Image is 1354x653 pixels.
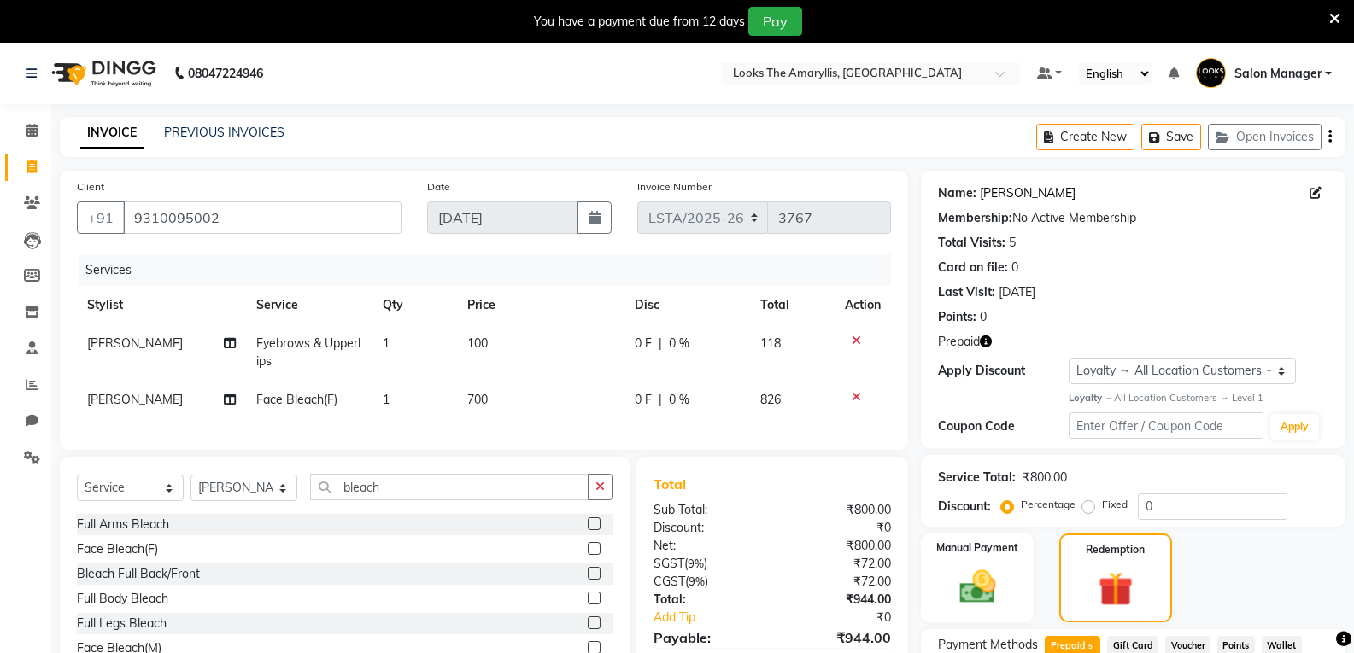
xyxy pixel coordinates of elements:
[750,286,835,324] th: Total
[1208,124,1322,150] button: Open Invoices
[256,392,337,407] span: Face Bleach(F)
[1036,124,1134,150] button: Create New
[669,391,689,409] span: 0 %
[635,391,652,409] span: 0 F
[938,259,1008,277] div: Card on file:
[936,540,1018,556] label: Manual Payment
[624,286,751,324] th: Disc
[938,184,976,202] div: Name:
[372,286,457,324] th: Qty
[1023,469,1067,487] div: ₹800.00
[123,201,402,234] input: Search by Name/Mobile/Email/Code
[772,537,904,555] div: ₹800.00
[772,591,904,609] div: ₹944.00
[80,118,144,149] a: INVOICE
[772,555,904,573] div: ₹72.00
[77,516,169,533] div: Full Arms Bleach
[256,335,360,369] span: Eyebrows & Upperlips
[772,519,904,537] div: ₹0
[87,335,183,351] span: [PERSON_NAME]
[760,335,781,351] span: 118
[654,475,693,493] span: Total
[835,286,891,324] th: Action
[77,540,158,558] div: Face Bleach(F)
[188,50,263,97] b: 08047224946
[669,335,689,353] span: 0 %
[654,556,684,571] span: SGST
[938,234,1005,252] div: Total Visits:
[980,308,987,326] div: 0
[79,254,904,286] div: Services
[310,474,589,500] input: Search or Scan
[77,201,125,234] button: +91
[938,362,1068,380] div: Apply Discount
[999,283,1035,301] div: [DATE]
[1069,391,1328,405] div: All Location Customers → Level 1
[938,308,976,326] div: Points:
[659,391,662,409] span: |
[938,417,1068,435] div: Coupon Code
[1011,259,1018,277] div: 0
[641,501,772,519] div: Sub Total:
[938,209,1328,227] div: No Active Membership
[77,286,246,324] th: Stylist
[794,609,904,627] div: ₹0
[748,7,802,36] button: Pay
[457,286,624,324] th: Price
[44,50,161,97] img: logo
[1086,542,1145,557] label: Redemption
[948,566,1007,608] img: _cash.svg
[1021,497,1076,512] label: Percentage
[689,574,705,588] span: 9%
[772,627,904,648] div: ₹944.00
[467,335,488,351] span: 100
[1102,497,1128,512] label: Fixed
[659,335,662,353] span: |
[637,179,712,195] label: Invoice Number
[938,498,991,516] div: Discount:
[77,615,167,633] div: Full Legs Bleach
[635,335,652,353] span: 0 F
[246,286,372,324] th: Service
[1234,65,1322,83] span: Salon Manager
[641,573,772,591] div: ( )
[760,392,781,407] span: 826
[641,555,772,573] div: ( )
[938,469,1016,487] div: Service Total:
[77,590,168,608] div: Full Body Bleach
[938,209,1012,227] div: Membership:
[1009,234,1016,252] div: 5
[534,13,745,31] div: You have a payment due from 12 days
[938,283,995,301] div: Last Visit:
[641,537,772,555] div: Net:
[772,501,904,519] div: ₹800.00
[688,557,704,570] span: 9%
[77,179,104,195] label: Client
[938,333,980,351] span: Prepaid
[427,179,450,195] label: Date
[641,609,794,627] a: Add Tip
[77,565,200,583] div: Bleach Full Back/Front
[1069,412,1263,439] input: Enter Offer / Coupon Code
[467,392,488,407] span: 700
[1086,642,1095,652] span: 5
[1069,392,1114,404] strong: Loyalty →
[1141,124,1201,150] button: Save
[1196,58,1226,88] img: Salon Manager
[383,335,390,351] span: 1
[1270,414,1319,440] button: Apply
[1087,568,1144,610] img: _gift.svg
[164,125,284,140] a: PREVIOUS INVOICES
[772,573,904,591] div: ₹72.00
[654,574,685,589] span: CGST
[641,627,772,648] div: Payable:
[87,392,183,407] span: [PERSON_NAME]
[383,392,390,407] span: 1
[980,184,1076,202] a: [PERSON_NAME]
[641,591,772,609] div: Total:
[641,519,772,537] div: Discount:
